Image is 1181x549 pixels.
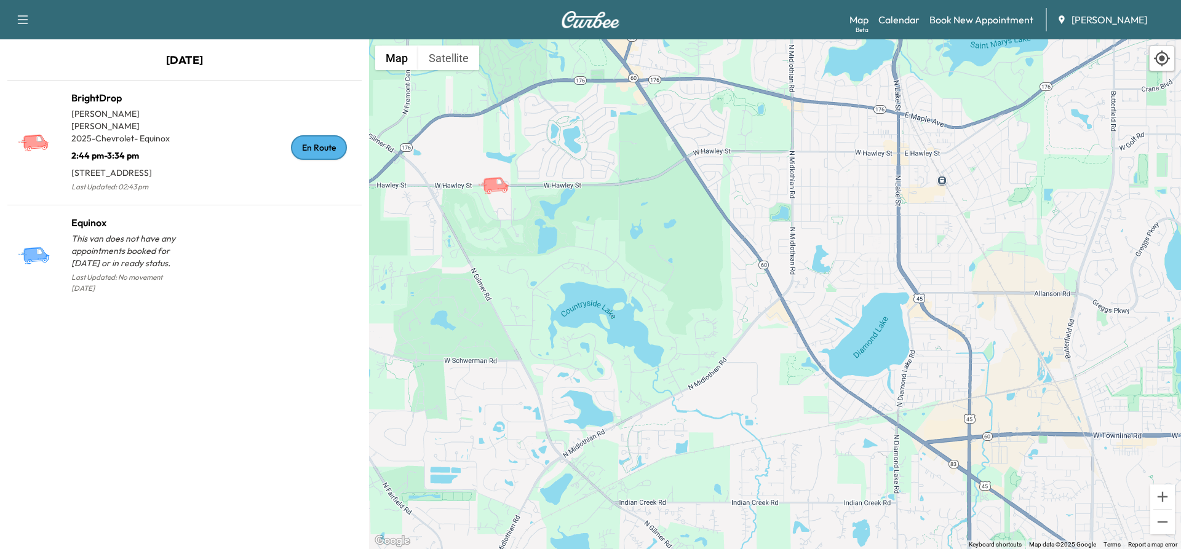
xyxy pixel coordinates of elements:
p: [PERSON_NAME] [PERSON_NAME] [71,108,185,132]
h1: Equinox [71,215,185,230]
gmp-advanced-marker: BrightDrop [477,164,520,185]
p: [STREET_ADDRESS] [71,162,185,179]
p: 2:44 pm - 3:34 pm [71,144,185,162]
p: 2025 - Chevrolet - Equinox [71,132,185,144]
a: Report a map error [1128,541,1177,548]
div: Recenter map [1149,45,1175,71]
img: Curbee Logo [561,11,620,28]
button: Zoom in [1150,484,1175,509]
a: MapBeta [849,12,869,27]
div: Beta [856,25,869,34]
p: Last Updated: 02:43 pm [71,179,185,195]
button: Keyboard shortcuts [969,540,1022,549]
a: Calendar [878,12,920,27]
button: Zoom out [1150,510,1175,534]
h1: BrightDrop [71,90,185,105]
div: En Route [291,135,347,160]
button: Show satellite imagery [418,45,479,70]
span: [PERSON_NAME] [1072,12,1147,27]
p: Last Updated: No movement [DATE] [71,269,185,296]
img: Google [372,533,413,549]
a: Terms (opens in new tab) [1103,541,1121,548]
a: Open this area in Google Maps (opens a new window) [372,533,413,549]
p: This van does not have any appointments booked for [DATE] or in ready status. [71,232,185,269]
span: Map data ©2025 Google [1029,541,1096,548]
a: Book New Appointment [929,12,1033,27]
button: Show street map [375,45,418,70]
